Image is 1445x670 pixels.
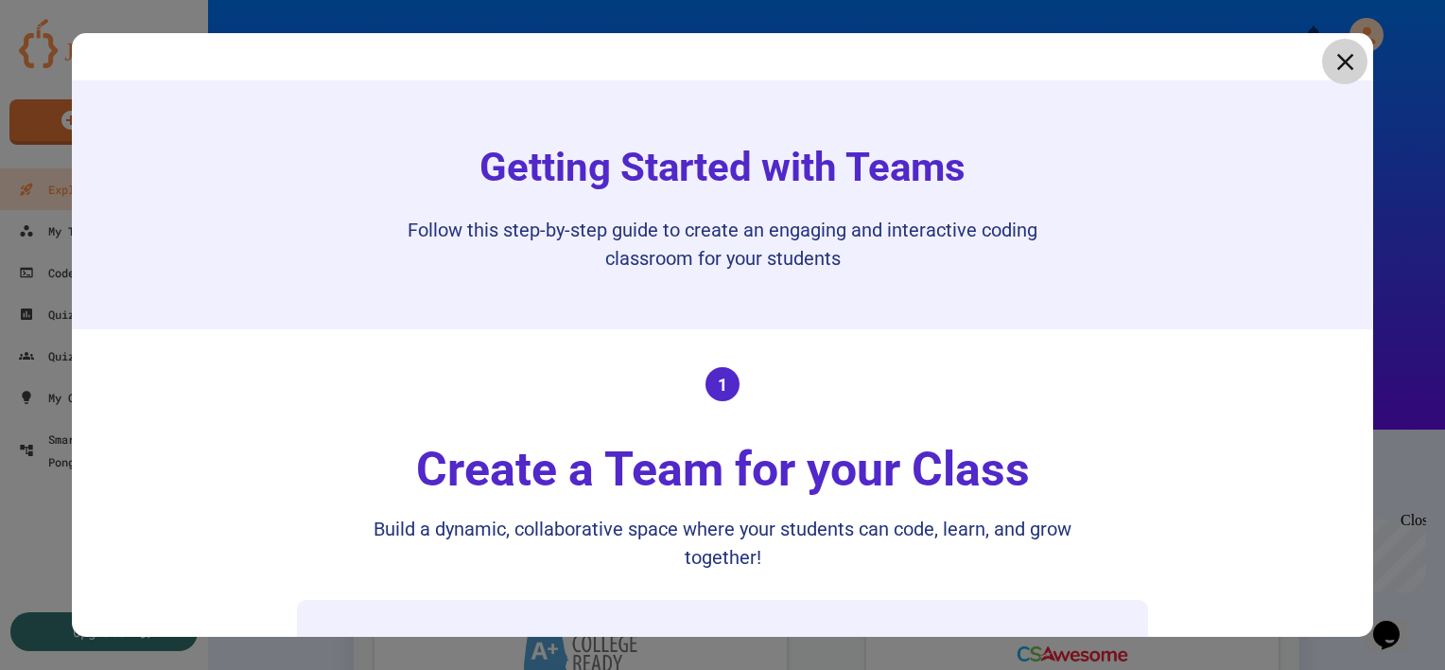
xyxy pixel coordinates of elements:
[344,216,1101,273] p: Follow this step-by-step guide to create an engaging and interactive coding classroom for your st...
[461,137,984,197] h1: Getting Started with Teams
[344,515,1101,572] div: Build a dynamic, collaborative space where your students can code, learn, and grow together!
[8,8,131,120] div: Chat with us now!Close
[397,434,1049,505] div: Create a Team for your Class
[705,367,740,401] div: 1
